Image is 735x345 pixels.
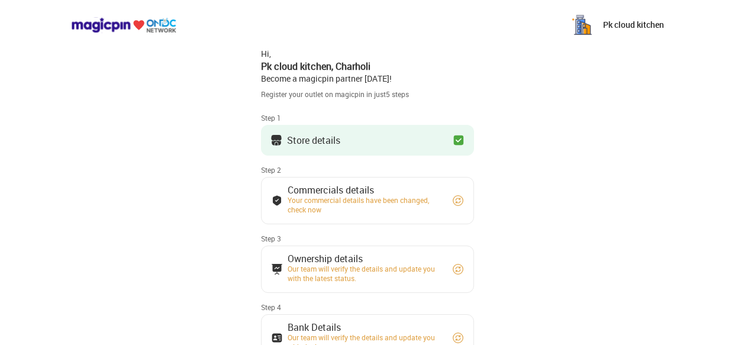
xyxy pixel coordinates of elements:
[261,165,474,175] div: Step 2
[453,134,465,146] img: checkbox_green.749048da.svg
[287,137,340,143] div: Store details
[261,302,474,312] div: Step 4
[261,89,474,99] div: Register your outlet on magicpin in just 5 steps
[261,234,474,243] div: Step 3
[452,332,464,344] img: refresh_circle.10b5a287.svg
[261,177,474,224] button: Commercials detailsYour commercial details have been changed, check now
[271,263,283,275] img: commercials_icon.983f7837.svg
[288,256,441,262] div: Ownership details
[288,324,441,330] div: Bank Details
[261,125,474,156] button: Store details
[288,264,441,283] div: Our team will verify the details and update you with the latest status.
[270,134,282,146] img: storeIcon.9b1f7264.svg
[603,19,664,31] p: Pk cloud kitchen
[261,113,474,122] div: Step 1
[271,332,283,344] img: ownership_icon.37569ceb.svg
[261,60,474,73] div: Pk cloud kitchen , Charholi
[452,263,464,275] img: refresh_circle.10b5a287.svg
[261,48,474,85] div: Hi, Become a magicpin partner [DATE]!
[452,195,464,207] img: refresh_circle.10b5a287.svg
[288,187,441,193] div: Commercials details
[261,246,474,293] button: Ownership detailsOur team will verify the details and update you with the latest status.
[570,13,594,37] img: jKQR9H91VgIt-wphl-rKp1kjJvLCgC6sZxdbgsgkmYixtdI9TM6IVtwC5mfpaqw5iXkYc1j3kdq9lS1bMIoiyufkjQ
[271,195,283,207] img: bank_details_tick.fdc3558c.svg
[288,195,441,214] div: Your commercial details have been changed, check now
[71,17,176,33] img: ondc-logo-new-small.8a59708e.svg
